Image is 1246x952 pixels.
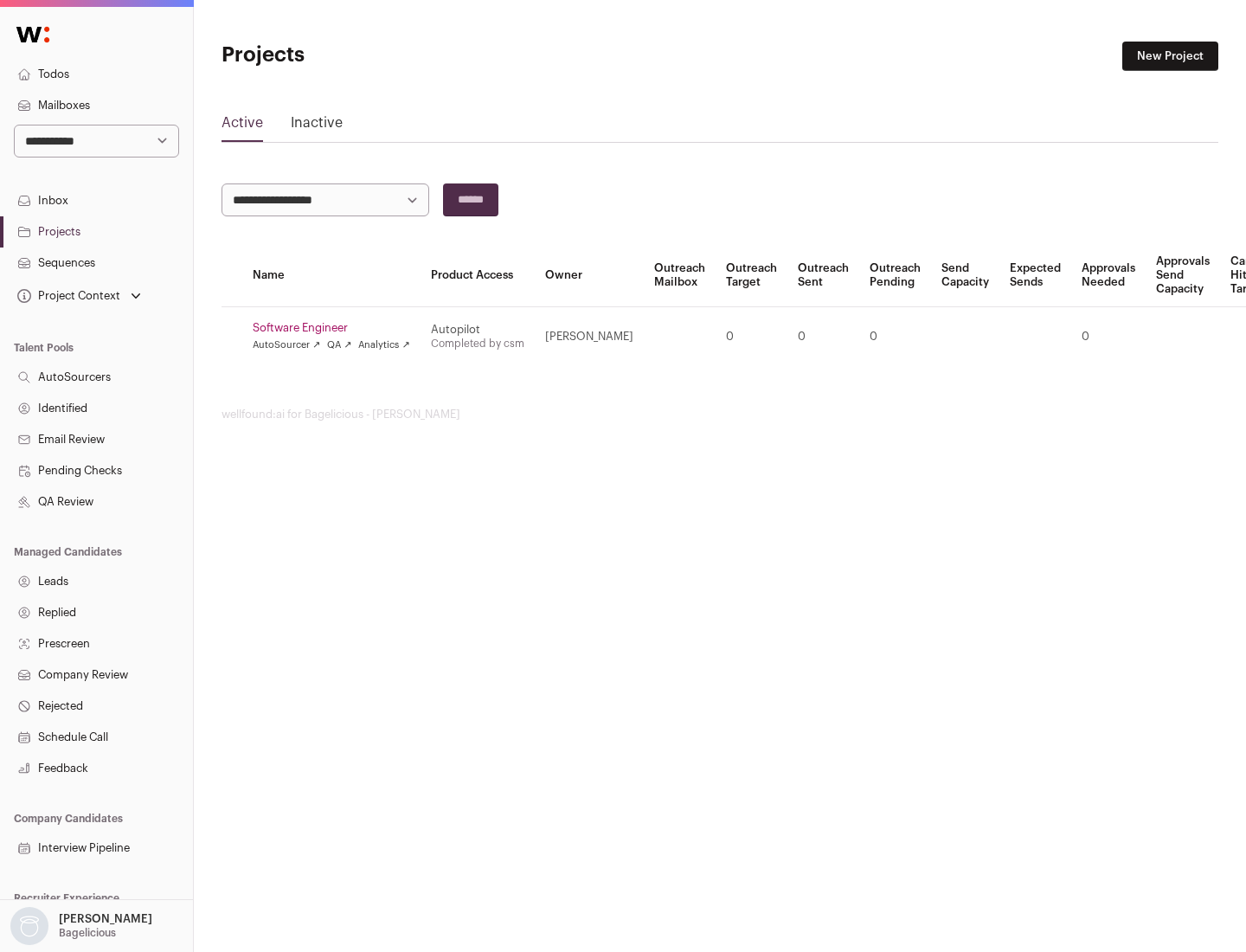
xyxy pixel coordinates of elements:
[7,17,59,52] img: Wellfound
[931,244,999,307] th: Send Capacity
[222,113,263,140] a: Active
[291,113,343,140] a: Inactive
[421,244,535,307] th: Product Access
[222,408,1218,421] footer: wellfound:ai for Bagelicious - [PERSON_NAME]
[535,244,644,307] th: Owner
[222,42,554,69] h1: Projects
[242,244,421,307] th: Name
[327,338,351,352] a: QA ↗
[787,244,859,307] th: Outreach Sent
[59,912,152,926] p: [PERSON_NAME]
[59,926,116,940] p: Bagelicious
[1071,307,1146,367] td: 0
[859,244,931,307] th: Outreach Pending
[358,338,409,352] a: Analytics ↗
[1146,244,1220,307] th: Approvals Send Capacity
[1071,244,1146,307] th: Approvals Needed
[1122,42,1218,71] a: New Project
[999,244,1071,307] th: Expected Sends
[716,244,787,307] th: Outreach Target
[10,907,48,945] img: nopic.png
[716,307,787,367] td: 0
[14,284,145,308] button: Open dropdown
[7,907,156,945] button: Open dropdown
[644,244,716,307] th: Outreach Mailbox
[535,307,644,367] td: [PERSON_NAME]
[431,323,524,337] div: Autopilot
[859,307,931,367] td: 0
[253,338,320,352] a: AutoSourcer ↗
[787,307,859,367] td: 0
[14,289,120,303] div: Project Context
[253,321,410,335] a: Software Engineer
[431,338,524,349] a: Completed by csm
